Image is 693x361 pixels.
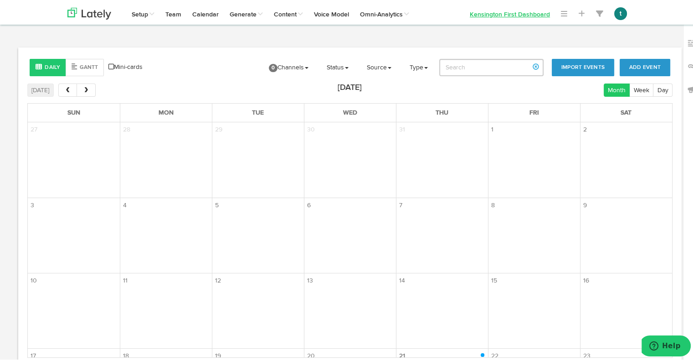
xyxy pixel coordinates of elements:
[320,54,355,77] a: Status
[269,62,277,70] span: 0
[28,272,40,286] span: 10
[67,6,111,18] img: logo_lately_bg_light.svg
[614,5,627,18] button: t
[108,61,143,70] a: Mini-cards
[262,54,315,77] a: 0Channels
[488,120,496,135] span: 1
[552,57,614,74] button: Import Events
[642,334,691,356] iframe: Opens a widget where you can find more information
[529,108,539,114] span: Fri
[212,272,224,286] span: 12
[159,108,174,114] span: Mon
[27,82,54,95] button: [DATE]
[338,82,362,91] h2: [DATE]
[488,272,500,286] span: 15
[580,272,592,286] span: 16
[77,82,95,95] button: next
[28,196,37,211] span: 3
[396,272,408,286] span: 14
[580,196,590,211] span: 9
[212,196,221,211] span: 5
[120,272,130,286] span: 11
[58,82,77,95] button: prev
[67,108,80,114] span: Sun
[343,108,357,114] span: Wed
[403,54,435,77] a: Type
[252,108,264,114] span: Tue
[488,196,498,211] span: 8
[621,108,631,114] span: Sat
[212,120,225,135] span: 29
[304,120,318,135] span: 30
[580,120,590,135] span: 2
[360,54,398,77] a: Source
[396,196,405,211] span: 7
[439,57,544,74] input: Search
[604,82,630,95] button: Month
[30,57,104,74] div: Style
[66,57,104,74] button: Gantt
[436,108,448,114] span: Thu
[28,120,40,135] span: 27
[629,82,653,95] button: Week
[653,82,672,95] button: Day
[120,120,133,135] span: 28
[304,272,316,286] span: 13
[620,57,670,74] button: Add Event
[30,57,66,74] button: Daily
[120,196,129,211] span: 4
[304,196,313,211] span: 6
[396,120,408,135] span: 31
